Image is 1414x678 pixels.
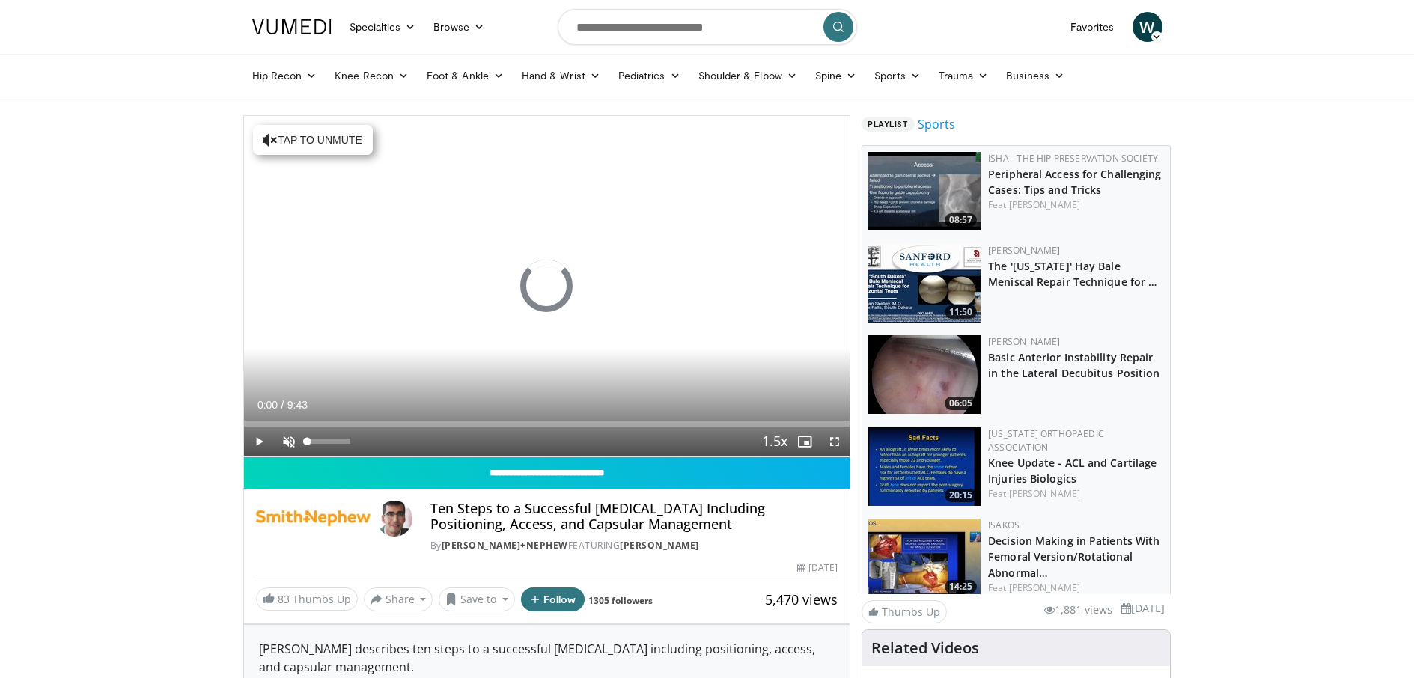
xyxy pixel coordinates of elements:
a: [PERSON_NAME] [1009,198,1080,211]
img: afbb2aee-e6f9-4de6-903a-b7d3420cb73d.jpeg.150x105_q85_crop-smart_upscale.jpg [868,244,981,323]
a: Sports [865,61,930,91]
a: Knee Update - ACL and Cartilage Injuries Biologics [988,456,1157,486]
a: Hand & Wrist [513,61,609,91]
button: Share [364,587,433,611]
span: 06:05 [945,397,977,410]
button: Unmute [274,427,304,456]
button: Save to [439,587,515,611]
a: 08:57 [868,152,981,230]
a: Business [997,61,1073,91]
a: ISHA - The Hip Preservation Society [988,152,1158,165]
img: 61536dc9-20ee-4da0-8caf-7cd0bb19b88c.150x105_q85_crop-smart_upscale.jpg [868,427,981,506]
a: [PERSON_NAME] [1009,581,1080,594]
a: Browse [424,12,493,42]
a: [PERSON_NAME] [988,335,1060,348]
div: Feat. [988,487,1164,501]
a: 1305 followers [588,594,653,607]
a: 14:25 [868,519,981,597]
a: [PERSON_NAME]+Nephew [442,539,568,552]
button: Fullscreen [820,427,850,456]
a: Trauma [930,61,998,91]
video-js: Video Player [244,116,850,457]
span: 5,470 views [765,590,838,608]
a: 11:50 [868,244,981,323]
h4: Related Videos [871,639,979,657]
span: 83 [278,592,290,606]
img: 7f53b612-90df-430a-947b-169b786edf73.150x105_q85_crop-smart_upscale.jpg [868,519,981,597]
a: W [1133,12,1162,42]
div: Progress Bar [244,421,850,427]
a: 83 Thumbs Up [256,587,358,611]
a: Pediatrics [609,61,689,91]
button: Play [244,427,274,456]
a: [PERSON_NAME] [620,539,699,552]
span: 08:57 [945,213,977,227]
h4: Ten Steps to a Successful [MEDICAL_DATA] Including Positioning, Access, and Capsular Management [430,501,838,533]
a: Foot & Ankle [418,61,513,91]
span: 14:25 [945,580,977,593]
li: [DATE] [1121,600,1165,617]
button: Tap to unmute [253,125,373,155]
div: [DATE] [797,561,838,575]
div: Volume Level [308,439,350,444]
li: 1,881 views [1044,602,1112,618]
input: Search topics, interventions [558,9,857,45]
a: Spine [806,61,865,91]
img: 74979b11-b8af-4b7b-a501-73d602edd850.150x105_q85_crop-smart_upscale.jpg [868,152,981,230]
a: [PERSON_NAME] [1009,487,1080,500]
a: Hip Recon [243,61,326,91]
a: Sports [918,115,955,133]
span: / [281,399,284,411]
button: Enable picture-in-picture mode [790,427,820,456]
a: Specialties [341,12,425,42]
img: Avatar [377,501,412,537]
a: ISAKOS [988,519,1020,531]
a: Peripheral Access for Challenging Cases: Tips and Tricks [988,167,1161,197]
span: 11:50 [945,305,977,319]
a: [PERSON_NAME] [988,244,1060,257]
button: Follow [521,587,585,611]
button: Playback Rate [760,427,790,456]
img: Smith+Nephew [256,501,371,537]
a: The '[US_STATE]' Hay Bale Meniscal Repair Technique for … [988,259,1157,289]
a: [US_STATE] Orthopaedic Association [988,427,1104,453]
a: Knee Recon [326,61,418,91]
a: Decision Making in Patients With Femoral Version/Rotational Abnormal… [988,534,1159,579]
div: Feat. [988,198,1164,212]
a: Thumbs Up [862,600,947,623]
div: Feat. [988,581,1164,595]
a: Shoulder & Elbow [689,61,806,91]
a: Basic Anterior Instability Repair in the Lateral Decubitus Position [988,350,1159,380]
a: Favorites [1061,12,1124,42]
span: 9:43 [287,399,308,411]
img: 6c343b3a-517f-445e-8bfd-1a7c9634d9e6.150x105_q85_crop-smart_upscale.jpg [868,335,981,414]
span: 0:00 [257,399,278,411]
img: VuMedi Logo [252,19,332,34]
a: 06:05 [868,335,981,414]
span: 20:15 [945,489,977,502]
div: By FEATURING [430,539,838,552]
span: Playlist [862,117,914,132]
a: 20:15 [868,427,981,506]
